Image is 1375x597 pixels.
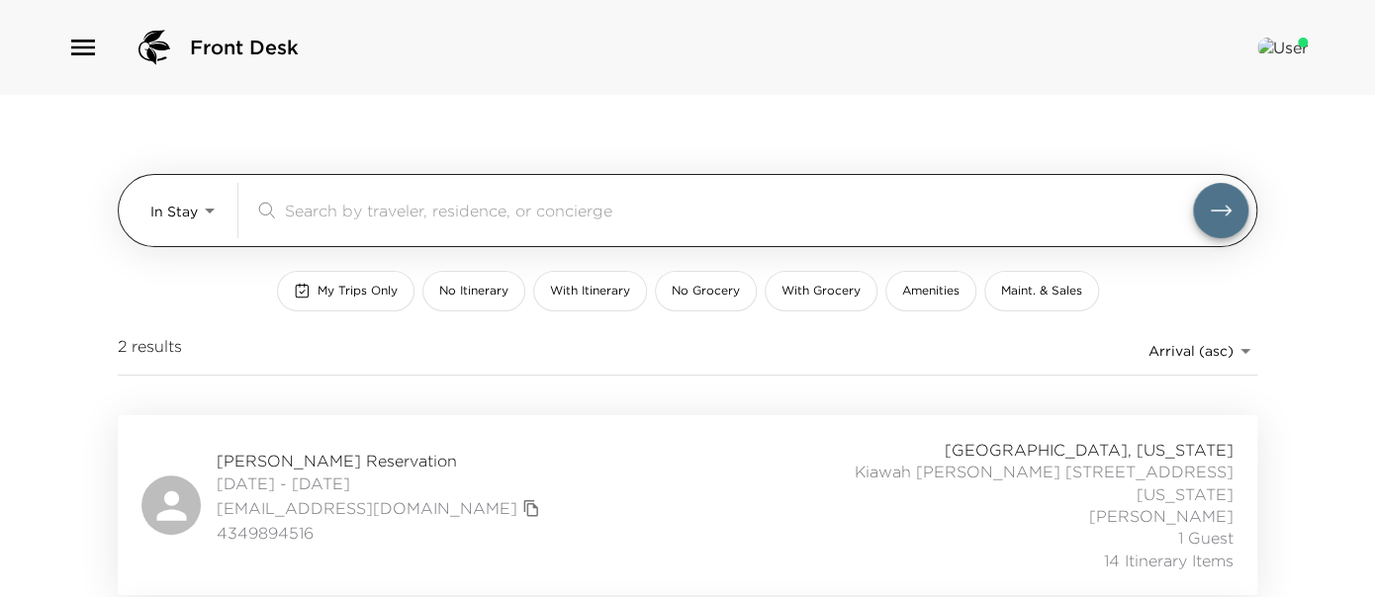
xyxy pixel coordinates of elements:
[550,283,630,299] span: With Itinerary
[131,24,178,71] img: logo
[190,34,299,61] span: Front Desk
[150,203,198,220] span: In Stay
[885,271,976,311] button: Amenities
[1001,283,1082,299] span: Maint. & Sales
[439,283,508,299] span: No Itinerary
[672,283,740,299] span: No Grocery
[765,271,877,311] button: With Grocery
[1178,527,1234,549] span: 1 Guest
[277,271,414,311] button: My Trips Only
[655,271,757,311] button: No Grocery
[517,494,545,522] button: copy primary member email
[118,335,182,367] span: 2 results
[217,472,545,494] span: [DATE] - [DATE]
[318,283,398,299] span: My Trips Only
[984,271,1099,311] button: Maint. & Sales
[533,271,647,311] button: With Itinerary
[285,199,1193,221] input: Search by traveler, residence, or concierge
[796,461,1234,505] span: Kiawah [PERSON_NAME] [STREET_ADDRESS][US_STATE]
[902,283,960,299] span: Amenities
[1257,38,1308,57] img: User
[1104,550,1234,571] span: 14 Itinerary Items
[118,415,1257,595] a: [PERSON_NAME] Reservation[DATE] - [DATE][EMAIL_ADDRESS][DOMAIN_NAME]copy primary member email4349...
[422,271,525,311] button: No Itinerary
[781,283,861,299] span: With Grocery
[217,497,517,519] a: [EMAIL_ADDRESS][DOMAIN_NAME]
[1148,342,1234,360] span: Arrival (asc)
[945,439,1234,461] span: [GEOGRAPHIC_DATA], [US_STATE]
[1089,505,1234,527] span: [PERSON_NAME]
[217,450,545,471] span: [PERSON_NAME] Reservation
[217,522,545,544] span: 4349894516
